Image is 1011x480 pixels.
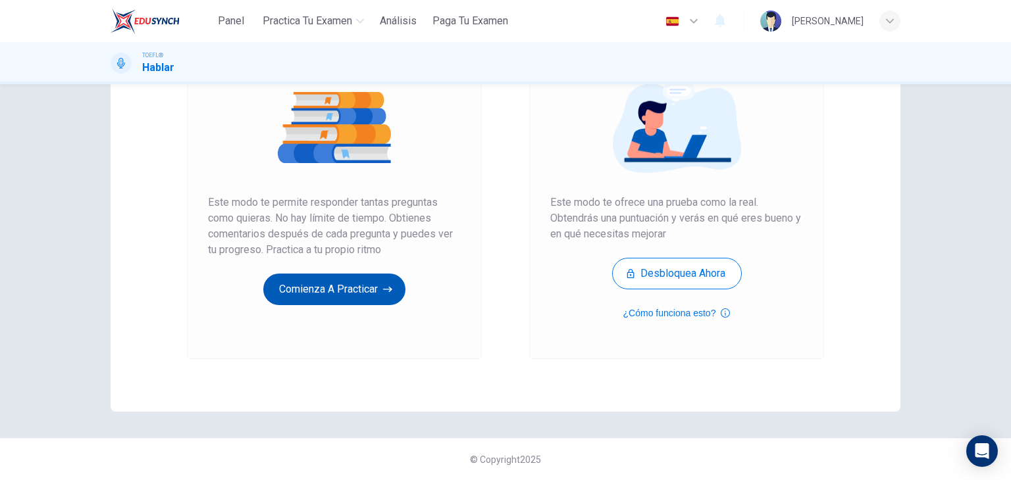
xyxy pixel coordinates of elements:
[432,13,508,29] span: Paga Tu Examen
[792,13,864,29] div: [PERSON_NAME]
[966,435,998,467] div: Open Intercom Messenger
[208,195,461,258] span: Este modo te permite responder tantas preguntas como quieras. No hay límite de tiempo. Obtienes c...
[142,51,163,60] span: TOEFL®
[111,8,180,34] img: EduSynch logo
[623,305,731,321] button: ¿Cómo funciona esto?
[210,9,252,33] button: Panel
[380,13,417,29] span: Análisis
[375,9,422,33] button: Análisis
[664,16,681,26] img: es
[263,13,352,29] span: Practica tu examen
[427,9,513,33] button: Paga Tu Examen
[612,258,742,289] button: Desbloquea ahora
[111,8,210,34] a: EduSynch logo
[263,274,405,305] button: Comienza a practicar
[760,11,781,32] img: Profile picture
[142,60,174,76] h1: Hablar
[218,13,244,29] span: Panel
[470,454,541,465] span: © Copyright 2025
[257,9,369,33] button: Practica tu examen
[550,195,803,242] span: Este modo te ofrece una prueba como la real. Obtendrás una puntuación y verás en qué eres bueno y...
